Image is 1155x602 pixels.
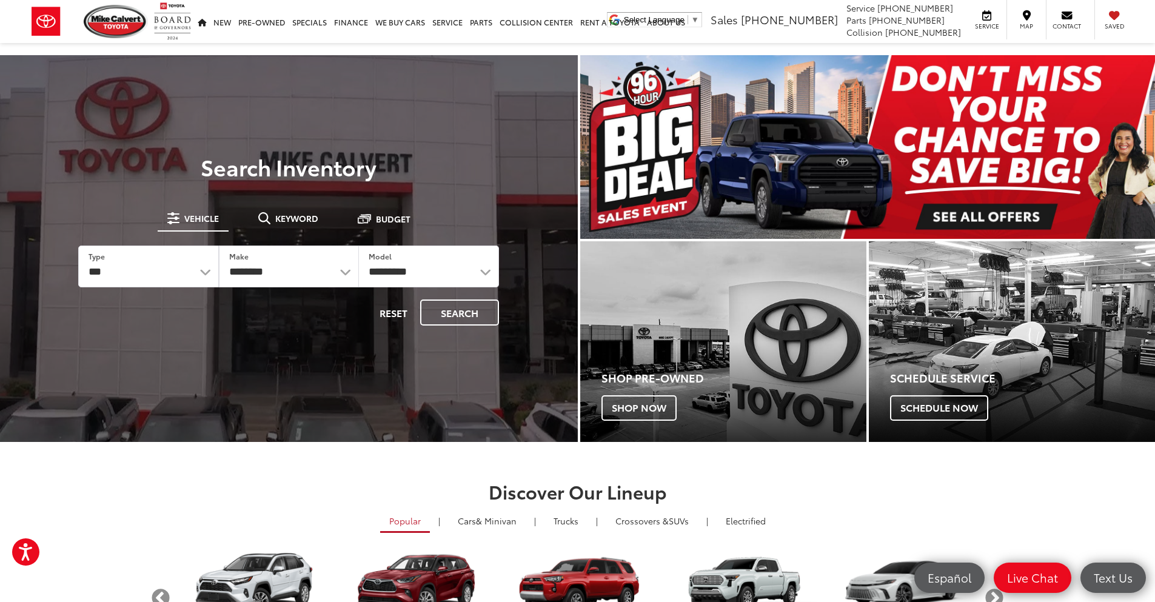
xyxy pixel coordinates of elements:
span: Budget [376,215,410,223]
span: Shop Now [601,395,677,421]
img: Mike Calvert Toyota [84,5,148,38]
li: | [531,515,539,527]
span: Vehicle [184,214,219,222]
li: | [593,515,601,527]
span: Schedule Now [890,395,988,421]
li: | [435,515,443,527]
label: Make [229,251,249,261]
h4: Schedule Service [890,372,1155,384]
span: [PHONE_NUMBER] [885,26,961,38]
span: Contact [1053,22,1081,30]
span: Service [973,22,1000,30]
button: Search [420,299,499,326]
li: | [703,515,711,527]
span: [PHONE_NUMBER] [741,12,838,27]
span: Sales [711,12,738,27]
span: Saved [1101,22,1128,30]
a: Español [914,563,985,593]
div: Toyota [580,241,866,442]
span: Parts [846,14,866,26]
span: ▼ [691,15,699,24]
span: Keyword [275,214,318,222]
a: Electrified [717,510,775,531]
a: SUVs [606,510,698,531]
a: Trucks [544,510,588,531]
a: Cars [449,510,526,531]
label: Model [369,251,392,261]
span: [PHONE_NUMBER] [877,2,953,14]
button: Reset [369,299,418,326]
span: Español [922,570,977,585]
span: & Minivan [476,515,517,527]
h2: Discover Our Lineup [150,481,1005,501]
label: Type [89,251,105,261]
span: Collision [846,26,883,38]
a: Popular [380,510,430,533]
span: Map [1013,22,1040,30]
a: Live Chat [994,563,1071,593]
a: Schedule Service Schedule Now [869,241,1155,442]
h3: Search Inventory [51,155,527,179]
span: Crossovers & [615,515,669,527]
a: Text Us [1080,563,1146,593]
a: Shop Pre-Owned Shop Now [580,241,866,442]
span: Live Chat [1001,570,1064,585]
span: Service [846,2,875,14]
span: [PHONE_NUMBER] [869,14,945,26]
span: Text Us [1088,570,1139,585]
h4: Shop Pre-Owned [601,372,866,384]
div: Toyota [869,241,1155,442]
